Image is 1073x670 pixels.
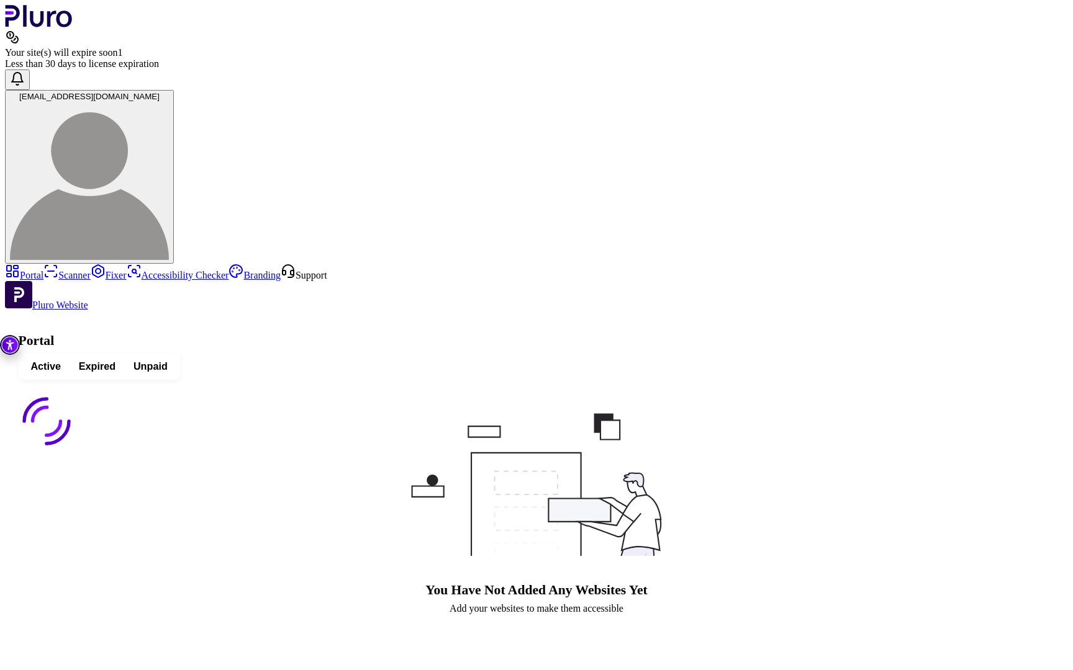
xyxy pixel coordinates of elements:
span: [EMAIL_ADDRESS][DOMAIN_NAME] [19,92,160,101]
a: Accessibility Checker [127,270,229,280]
img: lmwapwap@gmail.com [10,101,169,260]
span: Expired [79,360,115,373]
div: Add your websites to make them accessible [450,603,623,614]
a: Scanner [43,270,91,280]
div: Less than 30 days to license expiration [5,58,1068,69]
h1: Portal [19,333,1055,349]
button: Open notifications, you have undefined new notifications [5,69,30,90]
button: Expired [70,357,124,377]
h2: You have not added any websites yet [425,583,648,599]
aside: Sidebar menu [5,264,1068,311]
button: Active [22,357,70,377]
span: Unpaid [134,360,168,373]
a: Fixer [91,270,127,280]
a: Open Pluro Website [5,300,88,310]
button: Unpaid [125,357,177,377]
div: Your site(s) will expire soon [5,47,1068,58]
a: Logo [5,19,73,29]
a: Open Support screen [281,270,327,280]
img: Placeholder image [406,407,667,556]
a: Portal [5,270,43,280]
span: 1 [117,47,122,58]
a: Branding [229,270,281,280]
button: [EMAIL_ADDRESS][DOMAIN_NAME]lmwapwap@gmail.com [5,90,174,264]
span: Active [30,360,61,373]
